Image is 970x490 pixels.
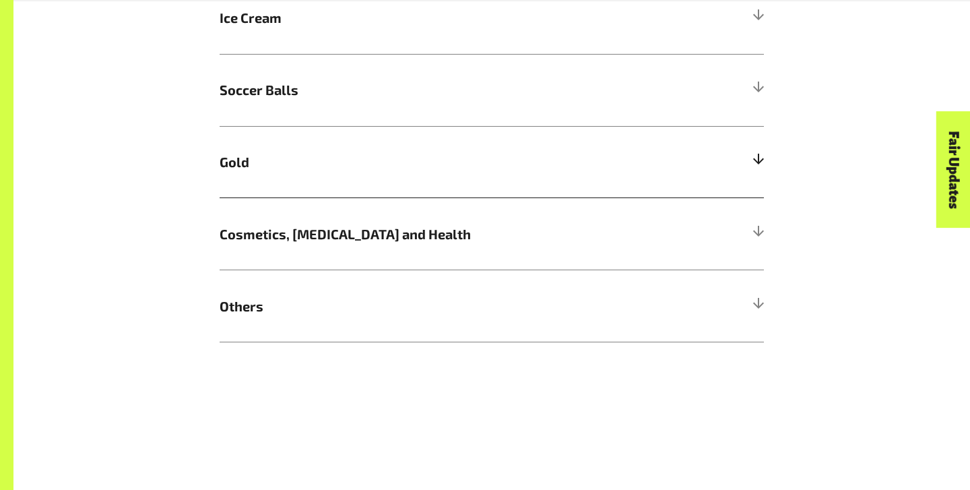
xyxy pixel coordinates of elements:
span: Others [220,296,628,316]
span: Ice Cream [220,7,628,28]
span: Cosmetics, [MEDICAL_DATA] and Health [220,224,628,244]
span: Gold [220,152,628,172]
span: Soccer Balls [220,80,628,100]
